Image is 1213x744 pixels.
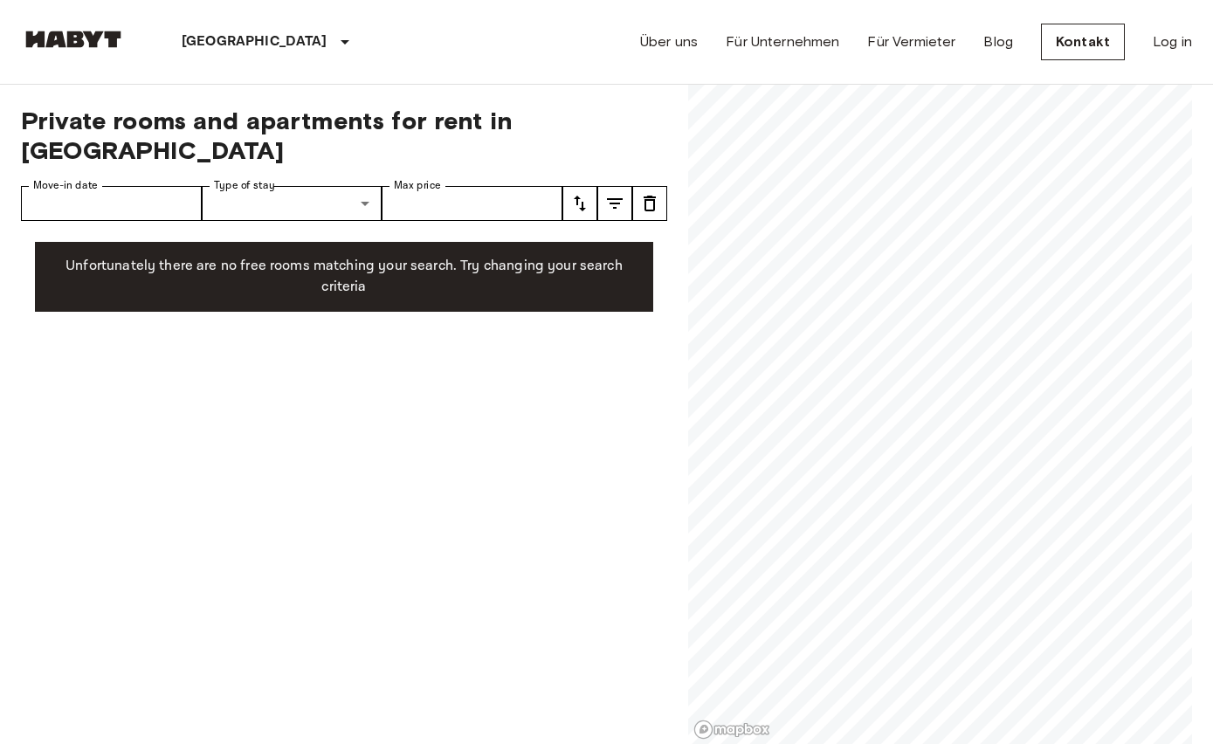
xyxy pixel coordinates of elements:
[1041,24,1125,60] a: Kontakt
[49,256,639,298] p: Unfortunately there are no free rooms matching your search. Try changing your search criteria
[21,31,126,48] img: Habyt
[640,31,698,52] a: Über uns
[1153,31,1192,52] a: Log in
[867,31,955,52] a: Für Vermieter
[21,186,202,221] input: Choose date
[214,178,275,193] label: Type of stay
[693,720,770,740] a: Mapbox logo
[394,178,441,193] label: Max price
[983,31,1013,52] a: Blog
[726,31,839,52] a: Für Unternehmen
[632,186,667,221] button: tune
[182,31,327,52] p: [GEOGRAPHIC_DATA]
[33,178,98,193] label: Move-in date
[21,106,667,165] span: Private rooms and apartments for rent in [GEOGRAPHIC_DATA]
[597,186,632,221] button: tune
[562,186,597,221] button: tune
